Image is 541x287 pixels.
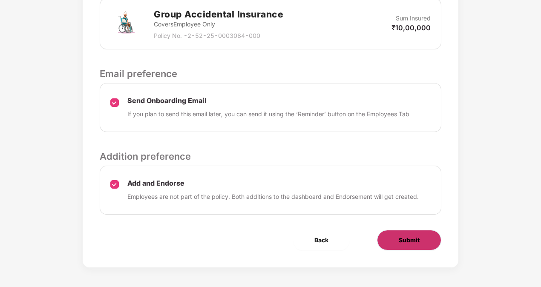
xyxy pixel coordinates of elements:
p: Covers Employee Only [154,20,283,29]
p: Employees are not part of the policy. Both additions to the dashboard and Endorsement will get cr... [127,192,419,201]
p: If you plan to send this email later, you can send it using the ‘Reminder’ button on the Employee... [127,109,409,119]
p: Addition preference [100,149,441,164]
button: Back [293,230,350,250]
h2: Group Accidental Insurance [154,7,283,21]
img: svg+xml;base64,PHN2ZyB4bWxucz0iaHR0cDovL3d3dy53My5vcmcvMjAwMC9zdmciIHdpZHRoPSI3MiIgaGVpZ2h0PSI3Mi... [110,9,141,39]
p: Sum Insured [396,14,431,23]
span: Back [314,235,328,245]
p: Add and Endorse [127,179,419,188]
p: ₹10,00,000 [391,23,431,32]
p: Policy No. - 2-52-25-0003084-000 [154,31,283,40]
p: Send Onboarding Email [127,96,409,105]
span: Submit [399,235,420,245]
button: Submit [377,230,441,250]
p: Email preference [100,66,441,81]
